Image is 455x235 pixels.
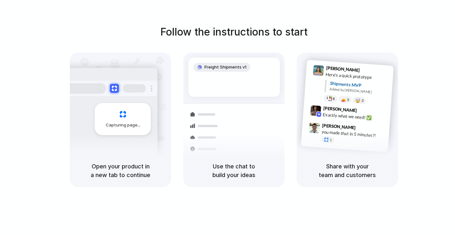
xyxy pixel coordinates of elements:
[361,99,364,102] span: 3
[304,162,390,179] h5: Share with your team and customers
[330,80,389,91] div: Shipments MVP
[326,64,360,74] span: [PERSON_NAME]
[347,98,349,101] span: 5
[322,122,356,131] span: [PERSON_NAME]
[329,86,388,96] div: Added by [PERSON_NAME]
[333,97,335,101] span: 8
[355,98,361,103] div: 🤯
[191,162,277,179] h5: Use the chat to build your ideas
[362,68,375,75] span: 9:41 AM
[106,122,141,128] span: Capturing page
[321,129,385,140] div: you made that in 5 minutes?!
[323,105,357,114] span: [PERSON_NAME]
[358,125,371,133] span: 9:47 AM
[323,111,387,122] div: Exactly what we need! ✅
[160,24,308,40] h1: Follow the instructions to start
[78,162,163,179] h5: Open your product in a new tab to continue
[359,108,372,116] span: 9:42 AM
[204,64,246,70] span: Freight Shipments v1
[326,71,390,82] div: Here's a quick prototype
[330,138,332,142] span: 1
